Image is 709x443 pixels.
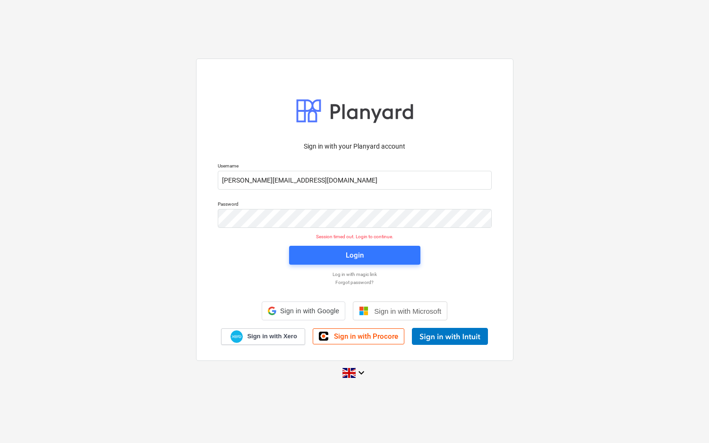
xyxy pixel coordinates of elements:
p: Username [218,163,492,171]
img: Microsoft logo [359,306,368,316]
a: Sign in with Procore [313,328,404,344]
p: Session timed out. Login to continue. [212,234,497,240]
div: Login [346,249,364,261]
p: Sign in with your Planyard account [218,142,492,151]
a: Forgot password? [213,279,496,285]
input: Username [218,171,492,190]
span: Sign in with Xero [247,332,297,341]
img: Xero logo [231,330,243,343]
span: Sign in with Google [280,307,339,315]
span: Sign in with Microsoft [374,307,441,315]
p: Password [218,201,492,209]
a: Sign in with Xero [221,328,305,345]
span: Sign in with Procore [334,332,398,341]
a: Log in with magic link [213,271,496,277]
button: Login [289,246,420,265]
div: Sign in with Google [262,301,345,320]
i: keyboard_arrow_down [356,367,367,378]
